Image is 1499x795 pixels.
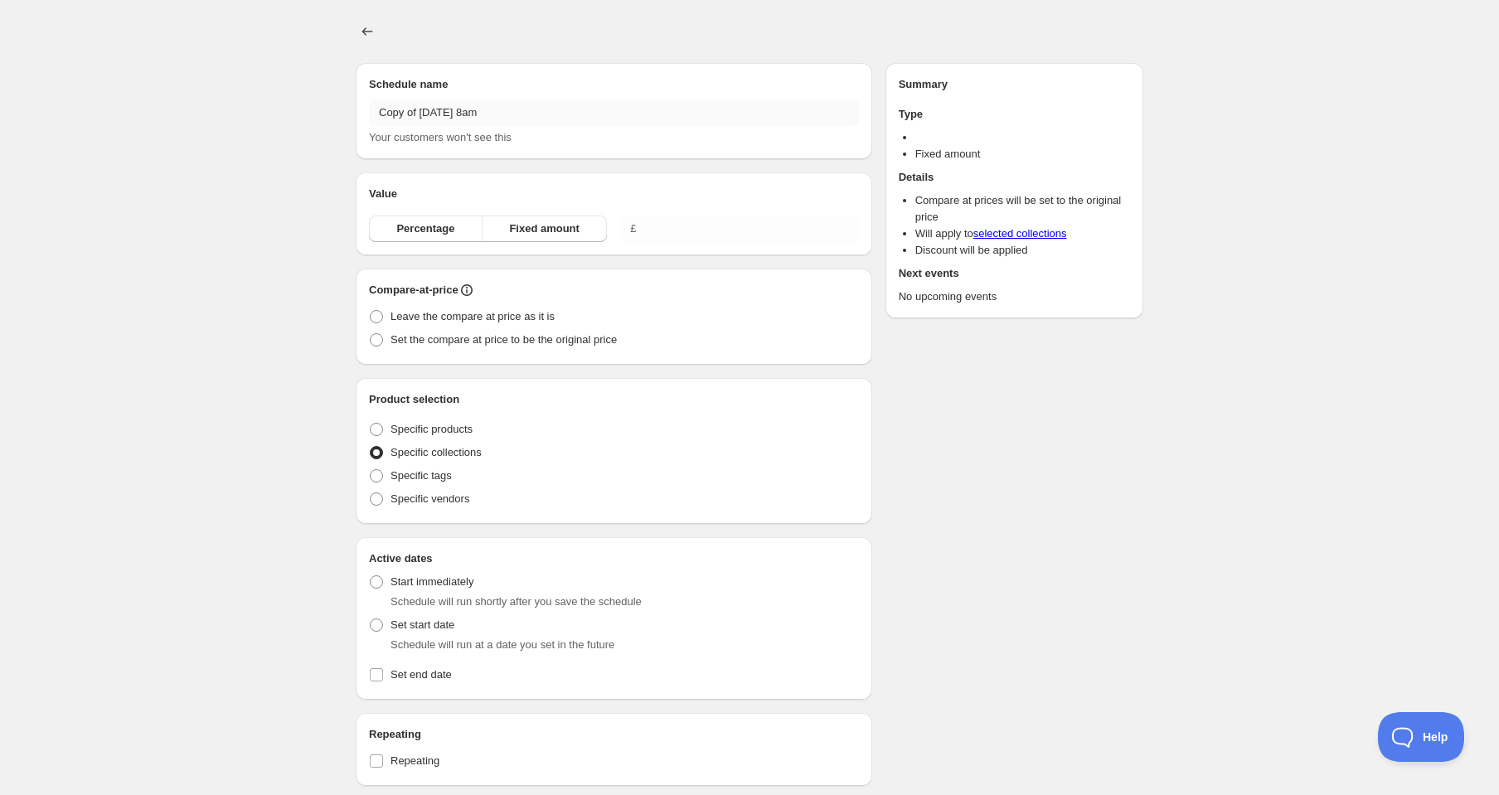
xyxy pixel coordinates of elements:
[391,618,454,631] span: Set start date
[899,169,1130,186] h2: Details
[369,216,483,242] button: Percentage
[391,595,642,608] span: Schedule will run shortly after you save the schedule
[915,146,1130,162] li: Fixed amount
[509,221,580,237] span: Fixed amount
[899,76,1130,93] h2: Summary
[369,550,859,567] h2: Active dates
[973,227,1067,240] a: selected collections
[899,288,1130,305] p: No upcoming events
[356,20,379,43] button: Schedules
[369,726,859,743] h2: Repeating
[369,186,859,202] h2: Value
[391,575,473,588] span: Start immediately
[915,225,1130,242] li: Will apply to
[630,222,636,235] span: £
[369,131,512,143] span: Your customers won't see this
[391,423,473,435] span: Specific products
[391,469,452,482] span: Specific tags
[369,391,859,408] h2: Product selection
[391,492,469,505] span: Specific vendors
[396,221,454,237] span: Percentage
[482,216,607,242] button: Fixed amount
[391,446,482,458] span: Specific collections
[391,310,555,322] span: Leave the compare at price as it is
[369,76,859,93] h2: Schedule name
[391,754,439,767] span: Repeating
[915,192,1130,225] li: Compare at prices will be set to the original price
[1378,712,1466,762] iframe: Toggle Customer Support
[899,106,1130,123] h2: Type
[391,668,452,681] span: Set end date
[915,242,1130,259] li: Discount will be applied
[369,282,458,298] h2: Compare-at-price
[391,638,614,651] span: Schedule will run at a date you set in the future
[391,333,617,346] span: Set the compare at price to be the original price
[899,265,1130,282] h2: Next events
